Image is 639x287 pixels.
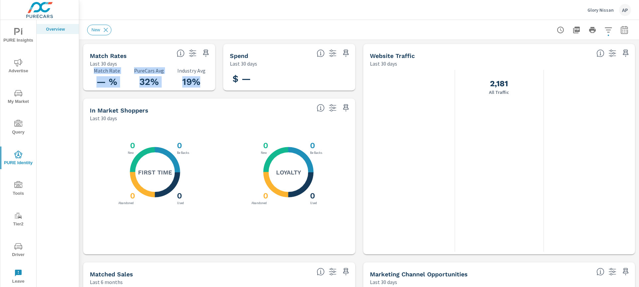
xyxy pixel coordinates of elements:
[2,150,34,167] span: PURE Identity
[230,73,253,85] h3: $ —
[2,28,34,44] span: PURE Insights
[176,141,182,150] h3: 0
[341,266,351,277] span: Save this to your personalized report
[620,266,631,277] span: Save this to your personalized report
[87,25,111,35] div: New
[317,49,325,57] span: Total PureCars DigAdSpend. Data sourced directly from the Ad Platforms. Non-Purecars DigAd client...
[619,4,631,16] div: AP
[309,201,318,205] p: Used
[126,151,135,154] p: New
[174,76,209,88] h3: 19%
[620,48,631,59] span: Save this to your personalized report
[138,168,172,176] h5: First Time
[90,278,123,286] p: Last 6 months
[262,191,268,200] h3: 0
[90,107,148,114] h5: In Market Shoppers
[317,104,325,112] span: Loyalty: Matched has purchased from the dealership before and has exhibited a preference through ...
[2,120,34,136] span: Query
[317,268,325,276] span: Loyalty: Matches that have purchased from the dealership before and purchased within the timefram...
[596,49,604,57] span: All traffic is the data we start with. It’s unique personas over a 30-day period. We don’t consid...
[370,52,415,59] h5: Website Traffic
[2,212,34,228] span: Tier2
[2,59,34,75] span: Advertise
[37,24,79,34] div: Overview
[2,89,34,106] span: My Market
[259,151,268,154] p: New
[176,191,182,200] h3: 0
[341,48,351,59] span: Save this to your personalized report
[276,168,301,176] h5: Loyalty
[174,68,209,74] p: Industry Avg
[129,191,135,200] h3: 0
[370,60,397,68] p: Last 30 days
[618,23,631,37] button: Select Date Range
[2,242,34,259] span: Driver
[132,68,166,74] p: PureCars Avg
[309,141,315,150] h3: 0
[90,271,133,278] h5: Matched Sales
[586,23,599,37] button: Print Report
[176,201,185,205] p: Used
[129,141,135,150] h3: 0
[117,201,135,205] p: Abandoned
[370,278,397,286] p: Last 30 days
[132,76,166,88] h3: 32%
[602,23,615,37] button: Apply Filters
[262,141,268,150] h3: 0
[90,114,117,122] p: Last 30 days
[90,60,117,68] p: Last 30 days
[596,268,604,276] span: Matched shoppers that can be exported to each channel type. This is targetable traffic.
[230,52,248,59] h5: Spend
[46,26,74,32] p: Overview
[570,23,583,37] button: "Export Report to PDF"
[230,60,257,68] p: Last 30 days
[587,7,614,13] p: Glory Nissan
[2,181,34,197] span: Tools
[201,48,211,59] span: Save this to your personalized report
[177,49,185,57] span: Match rate: % of Identifiable Traffic. Pure Identity avg: Avg match rate of all PURE Identity cus...
[90,52,127,59] h5: Match Rates
[341,103,351,113] span: Save this to your personalized report
[250,201,268,205] p: Abandoned
[309,151,324,154] p: Be Backs
[370,271,468,278] h5: Marketing Channel Opportunities
[90,76,124,88] h3: — %
[90,68,124,74] p: Match Rate
[176,151,191,154] p: Be Backs
[87,27,104,32] span: New
[309,191,315,200] h3: 0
